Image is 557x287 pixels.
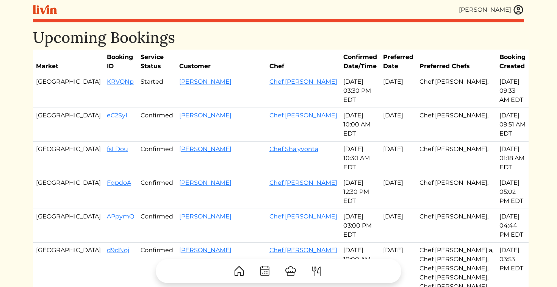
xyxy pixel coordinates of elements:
[380,175,416,209] td: [DATE]
[380,108,416,142] td: [DATE]
[496,175,529,209] td: [DATE] 05:02 PM EDT
[138,108,176,142] td: Confirmed
[33,74,104,108] td: [GEOGRAPHIC_DATA]
[33,175,104,209] td: [GEOGRAPHIC_DATA]
[416,108,496,142] td: Chef [PERSON_NAME],
[416,142,496,175] td: Chef [PERSON_NAME],
[179,246,232,254] a: [PERSON_NAME]
[269,213,337,220] a: Chef [PERSON_NAME]
[107,246,129,254] a: d9dNoj
[138,142,176,175] td: Confirmed
[33,142,104,175] td: [GEOGRAPHIC_DATA]
[416,50,496,74] th: Preferred Chefs
[266,50,340,74] th: Chef
[233,265,245,277] img: House-9bf13187bcbb5817f509fe5e7408150f90897510c4275e13d0d5fca38e0b5951.svg
[259,265,271,277] img: CalendarDots-5bcf9d9080389f2a281d69619e1c85352834be518fbc73d9501aef674afc0d57.svg
[107,179,131,186] a: FgpdoA
[496,142,529,175] td: [DATE] 01:18 AM EDT
[513,4,524,16] img: user_account-e6e16d2ec92f44fc35f99ef0dc9cddf60790bfa021a6ecb1c896eb5d2907b31c.svg
[33,50,104,74] th: Market
[107,213,134,220] a: APpymQ
[107,112,127,119] a: eC2SyI
[416,175,496,209] td: Chef [PERSON_NAME],
[179,145,232,153] a: [PERSON_NAME]
[33,28,524,47] h1: Upcoming Bookings
[138,74,176,108] td: Started
[380,74,416,108] td: [DATE]
[340,209,380,243] td: [DATE] 03:00 PM EDT
[33,108,104,142] td: [GEOGRAPHIC_DATA]
[138,50,176,74] th: Service Status
[33,5,57,14] img: livin-logo-a0d97d1a881af30f6274990eb6222085a2533c92bbd1e4f22c21b4f0d0e3210c.svg
[269,78,337,85] a: Chef [PERSON_NAME]
[33,209,104,243] td: [GEOGRAPHIC_DATA]
[380,50,416,74] th: Preferred Date
[179,112,232,119] a: [PERSON_NAME]
[179,213,232,220] a: [PERSON_NAME]
[416,74,496,108] td: Chef [PERSON_NAME],
[179,78,232,85] a: [PERSON_NAME]
[340,74,380,108] td: [DATE] 03:30 PM EDT
[269,112,337,119] a: Chef [PERSON_NAME]
[340,50,380,74] th: Confirmed Date/Time
[179,179,232,186] a: [PERSON_NAME]
[496,74,529,108] td: [DATE] 09:33 AM EDT
[496,108,529,142] td: [DATE] 09:51 AM EDT
[496,50,529,74] th: Booking Created
[340,175,380,209] td: [DATE] 12:30 PM EDT
[380,142,416,175] td: [DATE]
[285,265,297,277] img: ChefHat-a374fb509e4f37eb0702ca99f5f64f3b6956810f32a249b33092029f8484b388.svg
[459,5,511,14] div: [PERSON_NAME]
[269,145,318,153] a: Chef Sha'yvonta
[340,142,380,175] td: [DATE] 10:30 AM EDT
[138,209,176,243] td: Confirmed
[138,175,176,209] td: Confirmed
[104,50,138,74] th: Booking ID
[269,246,337,254] a: Chef [PERSON_NAME]
[496,209,529,243] td: [DATE] 04:44 PM EDT
[107,78,134,85] a: KRVQNp
[176,50,266,74] th: Customer
[416,209,496,243] td: Chef [PERSON_NAME],
[310,265,322,277] img: ForkKnife-55491504ffdb50bab0c1e09e7649658475375261d09fd45db06cec23bce548bf.svg
[269,179,337,186] a: Chef [PERSON_NAME]
[340,108,380,142] td: [DATE] 10:00 AM EDT
[107,145,128,153] a: fsLDou
[380,209,416,243] td: [DATE]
